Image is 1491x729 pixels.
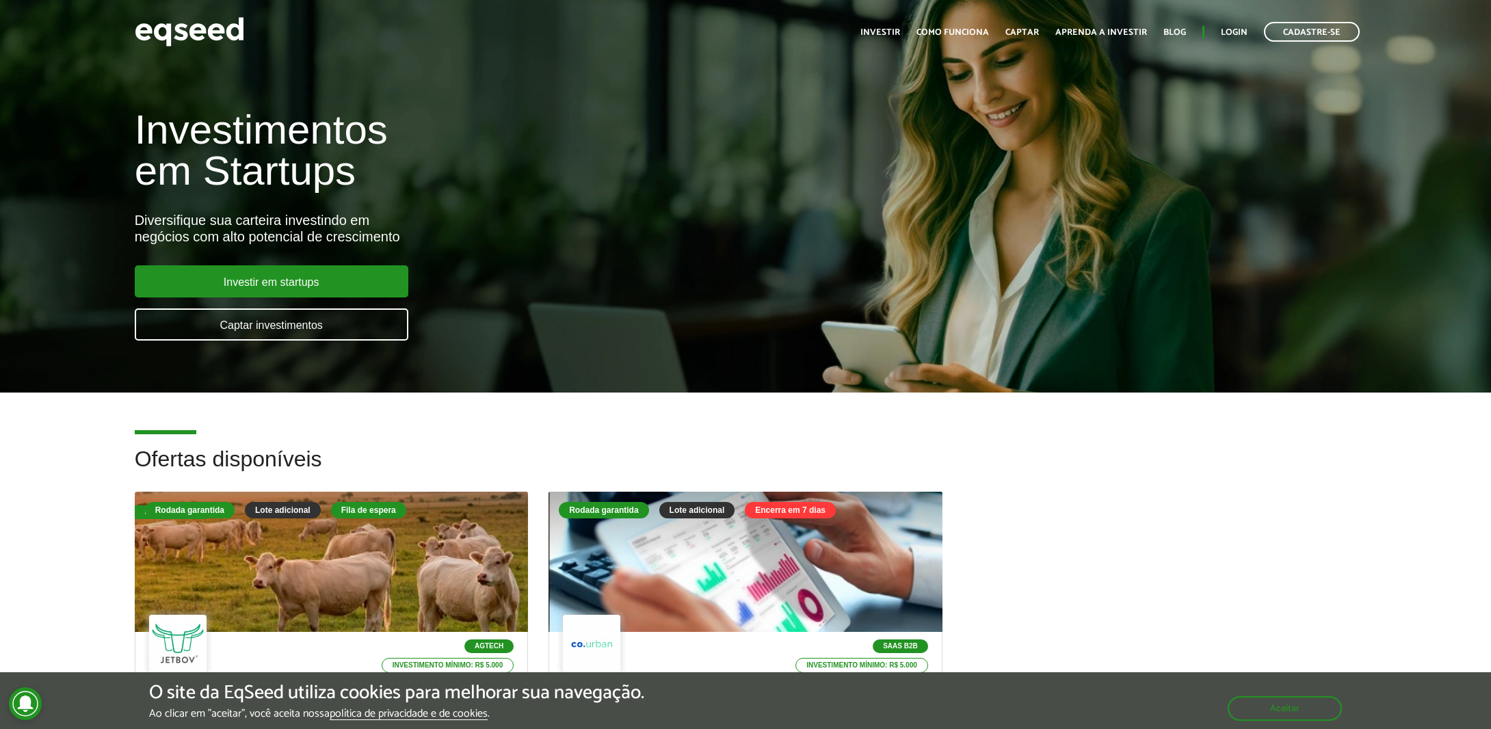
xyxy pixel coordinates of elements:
[135,447,1357,492] h2: Ofertas disponíveis
[464,639,514,653] p: Agtech
[331,502,406,518] div: Fila de espera
[1228,696,1342,721] button: Aceitar
[916,28,989,37] a: Como funciona
[1005,28,1039,37] a: Captar
[135,308,408,341] a: Captar investimentos
[1163,28,1186,37] a: Blog
[149,682,644,704] h5: O site da EqSeed utiliza cookies para melhorar sua navegação.
[145,502,235,518] div: Rodada garantida
[659,502,735,518] div: Lote adicional
[245,502,321,518] div: Lote adicional
[149,707,644,720] p: Ao clicar em "aceitar", você aceita nossa .
[559,502,648,518] div: Rodada garantida
[795,658,928,673] p: Investimento mínimo: R$ 5.000
[135,14,244,50] img: EqSeed
[135,212,860,245] div: Diversifique sua carteira investindo em negócios com alto potencial de crescimento
[135,505,211,519] div: Fila de espera
[135,109,860,191] h1: Investimentos em Startups
[860,28,900,37] a: Investir
[1221,28,1248,37] a: Login
[382,658,514,673] p: Investimento mínimo: R$ 5.000
[1264,22,1360,42] a: Cadastre-se
[135,265,408,297] a: Investir em startups
[873,639,928,653] p: SaaS B2B
[330,708,488,720] a: política de privacidade e de cookies
[745,502,836,518] div: Encerra em 7 dias
[1055,28,1147,37] a: Aprenda a investir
